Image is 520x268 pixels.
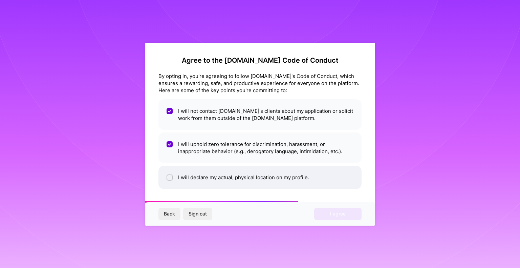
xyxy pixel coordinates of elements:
[158,99,362,130] li: I will not contact [DOMAIN_NAME]'s clients about my application or solicit work from them outside...
[158,132,362,163] li: I will uphold zero tolerance for discrimination, harassment, or inappropriate behavior (e.g., der...
[158,166,362,189] li: I will declare my actual, physical location on my profile.
[183,208,212,220] button: Sign out
[164,210,175,217] span: Back
[189,210,207,217] span: Sign out
[158,73,362,94] div: By opting in, you're agreeing to follow [DOMAIN_NAME]'s Code of Conduct, which ensures a rewardin...
[158,56,362,64] h2: Agree to the [DOMAIN_NAME] Code of Conduct
[158,208,180,220] button: Back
